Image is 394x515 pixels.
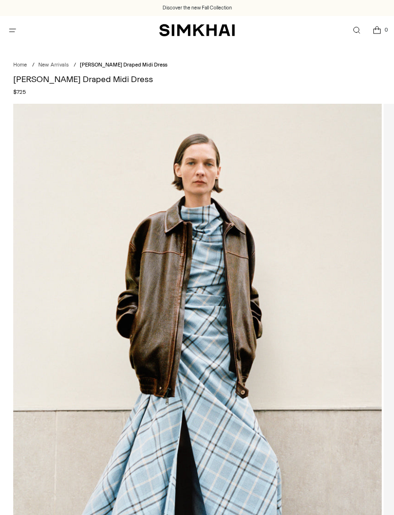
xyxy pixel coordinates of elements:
span: 0 [382,25,390,34]
a: Home [13,62,27,68]
div: / [32,61,34,69]
a: SIMKHAI [159,24,235,37]
span: [PERSON_NAME] Draped Midi Dress [80,62,167,68]
button: Open menu modal [3,21,22,40]
a: New Arrivals [38,62,69,68]
nav: breadcrumbs [13,61,381,69]
div: / [74,61,76,69]
h1: [PERSON_NAME] Draped Midi Dress [13,75,381,83]
a: Open cart modal [367,21,386,40]
span: $725 [13,88,26,96]
a: Discover the new Fall Collection [163,4,232,12]
a: Open search modal [347,21,366,40]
